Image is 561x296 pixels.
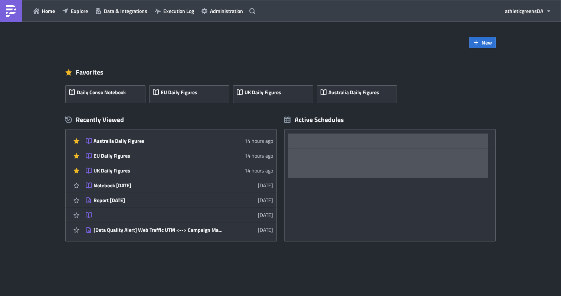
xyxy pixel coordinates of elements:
[86,223,273,237] a: [Data Quality Alert] Web Traffic UTM <--> Campaign Matching[DATE]
[65,114,277,125] div: Recently Viewed
[30,5,59,17] button: Home
[86,148,273,163] a: EU Daily Figures14 hours ago
[71,7,88,15] span: Explore
[93,167,223,174] div: UK Daily Figures
[284,115,344,124] div: Active Schedules
[482,39,492,46] span: New
[245,167,273,174] time: 2025-09-26T09:26:10Z
[92,5,151,17] button: Data & Integrations
[163,7,194,15] span: Execution Log
[93,138,223,144] div: Australia Daily Figures
[245,152,273,159] time: 2025-09-26T09:27:11Z
[86,163,273,178] a: UK Daily Figures14 hours ago
[245,89,281,96] span: UK Daily Figures
[93,182,223,189] div: Notebook [DATE]
[198,5,247,17] button: Administration
[151,5,198,17] button: Execution Log
[93,227,223,233] div: [Data Quality Alert] Web Traffic UTM <--> Campaign Matching
[42,7,55,15] span: Home
[93,152,223,159] div: EU Daily Figures
[258,211,273,219] time: 2025-09-19T15:57:24Z
[501,5,555,17] button: athleticgreensDA
[65,67,496,78] div: Favorites
[77,89,126,96] span: Daily Conso Notebook
[469,37,496,48] button: New
[59,5,92,17] button: Explore
[258,196,273,204] time: 2025-09-25T10:22:02Z
[258,181,273,189] time: 2025-09-25T10:22:39Z
[86,178,273,193] a: Notebook [DATE][DATE]
[210,7,243,15] span: Administration
[149,82,233,103] a: EU Daily Figures
[245,137,273,145] time: 2025-09-26T09:28:14Z
[86,134,273,148] a: Australia Daily Figures14 hours ago
[5,5,17,17] img: PushMetrics
[328,89,379,96] span: Australia Daily Figures
[65,82,149,103] a: Daily Conso Notebook
[317,82,401,103] a: Australia Daily Figures
[93,197,223,204] div: Report [DATE]
[161,89,197,96] span: EU Daily Figures
[86,193,273,207] a: Report [DATE][DATE]
[505,7,543,15] span: athleticgreens DA
[233,82,317,103] a: UK Daily Figures
[86,208,273,222] a: [DATE]
[258,226,273,234] time: 2025-09-19T10:56:49Z
[104,7,147,15] span: Data & Integrations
